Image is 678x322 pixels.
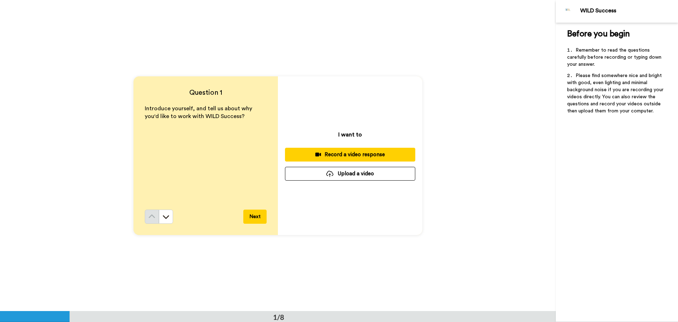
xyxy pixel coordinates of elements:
p: I want to [338,130,362,139]
button: Record a video response [285,148,415,162]
h4: Question 1 [145,88,267,98]
span: Introduce yourself, and tell us about why you'd like to work with WILD Success? [145,106,254,119]
div: Record a video response [291,151,410,158]
button: Next [243,210,267,224]
span: Before you begin [567,30,630,38]
img: Profile Image [560,3,577,20]
span: Remember to read the questions carefully before recording or typing down your answer. [567,48,663,67]
div: WILD Success [580,7,678,14]
button: Upload a video [285,167,415,181]
span: Please find somewhere nice and bright with good, even lighting and minimal background noise if yo... [567,73,665,113]
div: 1/8 [262,312,296,322]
